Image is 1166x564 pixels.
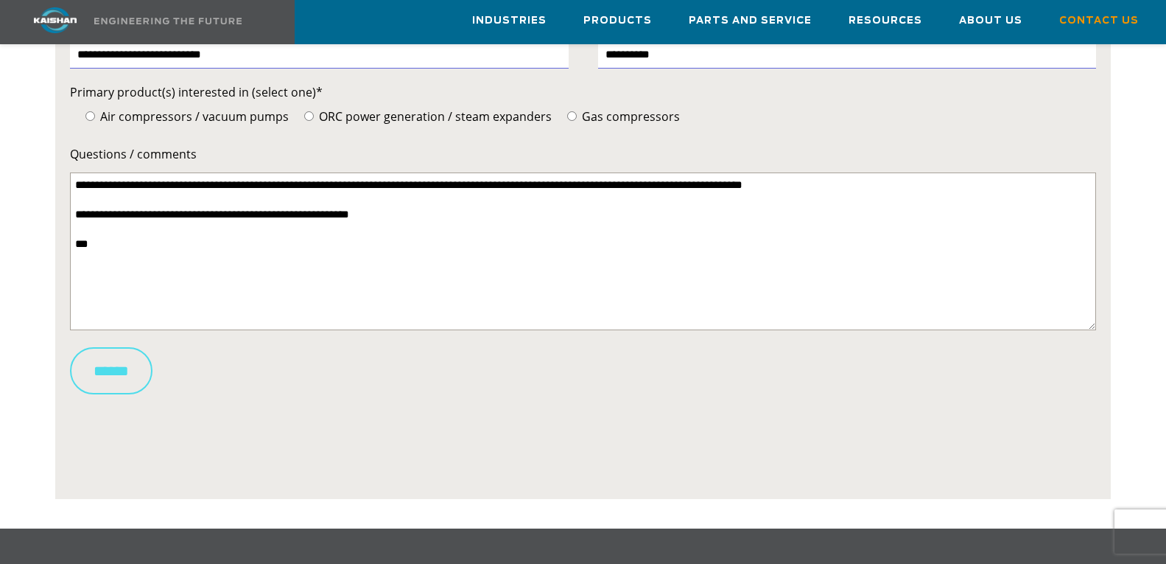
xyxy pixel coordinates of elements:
span: Industries [472,13,547,29]
a: Products [583,1,652,41]
img: Engineering the future [94,18,242,24]
span: About Us [959,13,1022,29]
a: Contact Us [1059,1,1139,41]
span: Air compressors / vacuum pumps [97,108,289,125]
input: ORC power generation / steam expanders [304,111,314,121]
input: Air compressors / vacuum pumps [85,111,95,121]
span: Products [583,13,652,29]
a: Resources [849,1,922,41]
input: Gas compressors [567,111,577,121]
span: Resources [849,13,922,29]
a: About Us [959,1,1022,41]
a: Industries [472,1,547,41]
span: Parts and Service [689,13,812,29]
span: Gas compressors [579,108,680,125]
span: Contact Us [1059,13,1139,29]
a: Parts and Service [689,1,812,41]
span: ORC power generation / steam expanders [316,108,552,125]
label: Questions / comments [70,144,1095,164]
